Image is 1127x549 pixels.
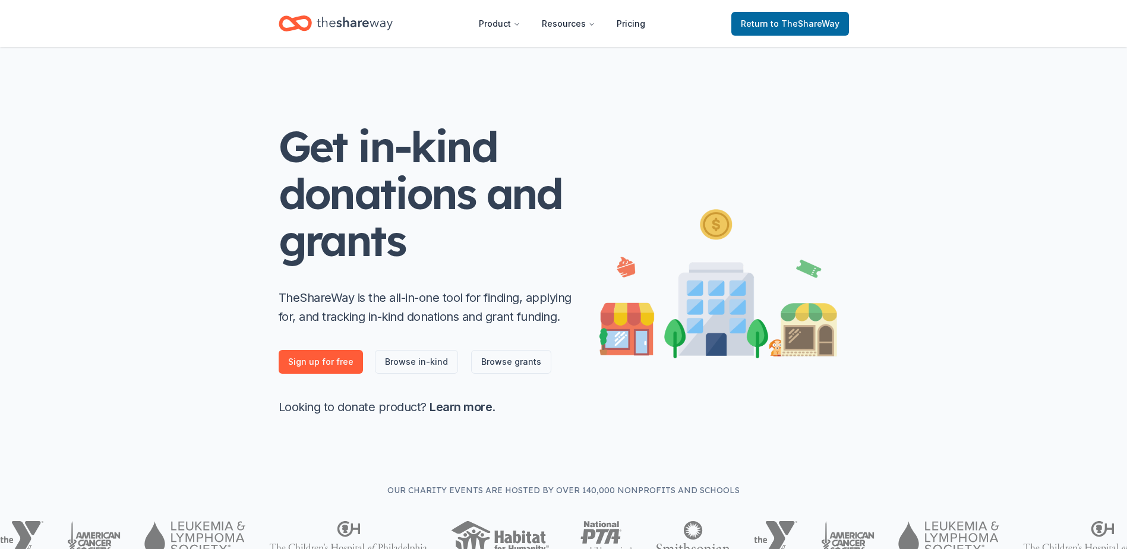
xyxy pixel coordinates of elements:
[279,397,576,417] p: Looking to donate product? .
[469,12,530,36] button: Product
[741,17,839,31] span: Return
[279,350,363,374] a: Sign up for free
[375,350,458,374] a: Browse in-kind
[607,12,655,36] a: Pricing
[279,288,576,326] p: TheShareWay is the all-in-one tool for finding, applying for, and tracking in-kind donations and ...
[430,400,492,414] a: Learn more
[599,204,837,358] img: Illustration for landing page
[731,12,849,36] a: Returnto TheShareWay
[279,123,576,264] h1: Get in-kind donations and grants
[279,10,393,37] a: Home
[532,12,605,36] button: Resources
[469,10,655,37] nav: Main
[471,350,551,374] a: Browse grants
[771,18,839,29] span: to TheShareWay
